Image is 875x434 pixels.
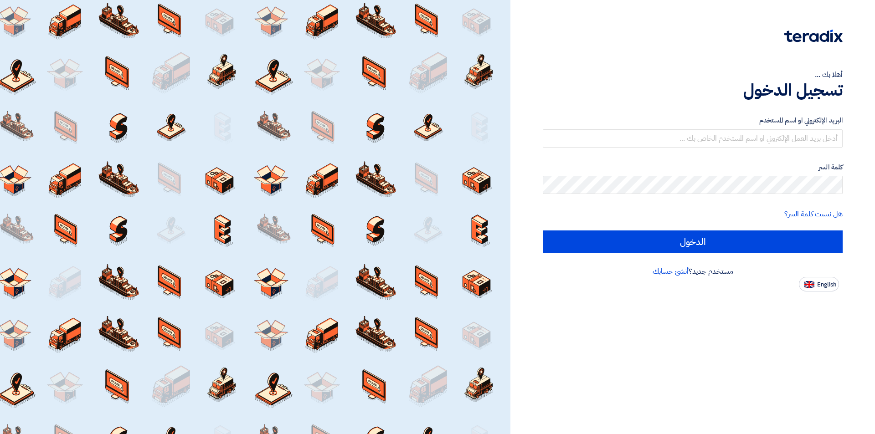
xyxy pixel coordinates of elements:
span: English [817,281,836,288]
div: مستخدم جديد؟ [543,266,843,277]
input: أدخل بريد العمل الإلكتروني او اسم المستخدم الخاص بك ... [543,129,843,148]
a: هل نسيت كلمة السر؟ [784,209,843,220]
input: الدخول [543,230,843,253]
div: أهلا بك ... [543,69,843,80]
label: كلمة السر [543,162,843,173]
button: English [799,277,839,291]
label: البريد الإلكتروني او اسم المستخدم [543,115,843,126]
img: en-US.png [804,281,814,288]
a: أنشئ حسابك [653,266,689,277]
h1: تسجيل الدخول [543,80,843,100]
img: Teradix logo [784,30,843,42]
